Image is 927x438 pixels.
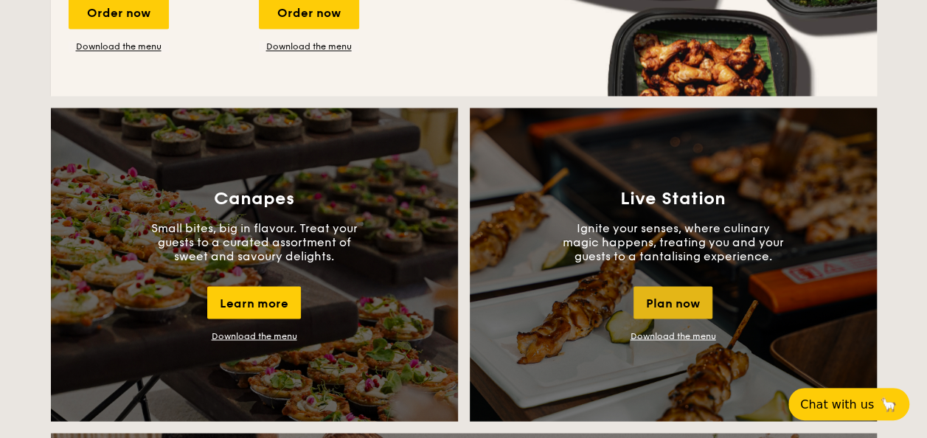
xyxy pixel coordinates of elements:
a: Download the menu [212,330,297,341]
a: Download the menu [259,41,359,52]
span: 🦙 [880,396,898,413]
button: Chat with us🦙 [788,388,909,420]
a: Download the menu [69,41,169,52]
a: Download the menu [631,330,716,341]
span: Chat with us [800,397,874,411]
p: Small bites, big in flavour. Treat your guests to a curated assortment of sweet and savoury delig... [144,220,365,263]
h3: Canapes [214,188,294,209]
div: Learn more [207,286,301,319]
div: Plan now [633,286,712,319]
h3: Live Station [620,188,726,209]
p: Ignite your senses, where culinary magic happens, treating you and your guests to a tantalising e... [563,220,784,263]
